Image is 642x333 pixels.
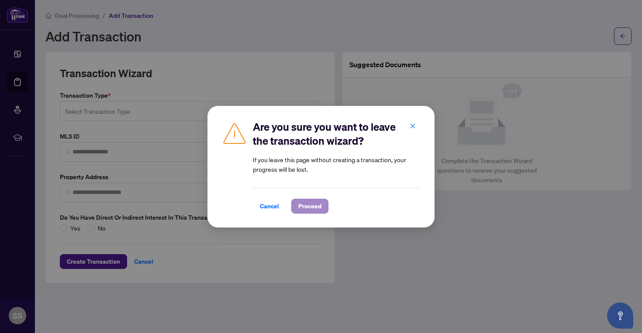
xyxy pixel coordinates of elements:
h2: Are you sure you want to leave the transaction wizard? [253,120,421,148]
button: Proceed [291,199,328,214]
button: Open asap [607,302,633,329]
article: If you leave this page without creating a transaction, your progress will be lost. [253,155,421,174]
button: Cancel [253,199,286,214]
span: Proceed [298,199,321,213]
span: close [410,123,416,129]
span: Cancel [260,199,279,213]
